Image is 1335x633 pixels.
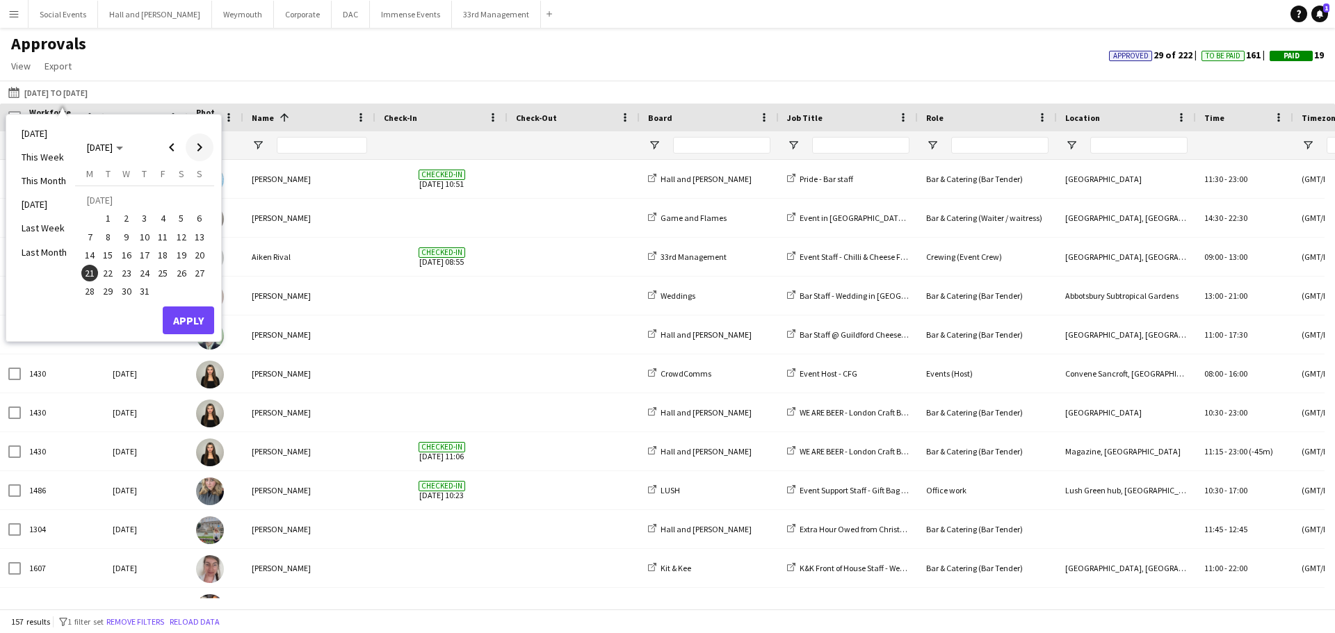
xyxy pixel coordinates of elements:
a: Game and Flames [648,213,727,223]
div: [DATE] [104,393,188,431]
span: 23 [118,265,135,281]
div: [PERSON_NAME] [243,471,375,509]
div: [PERSON_NAME] [243,393,375,431]
span: 2 [118,211,135,227]
div: [GEOGRAPHIC_DATA] [1057,160,1196,198]
button: Open Filter Menu [252,139,264,151]
input: Name Filter Input [277,137,367,154]
div: 1304 [21,510,104,548]
span: 17 [136,247,153,263]
img: Alyssa Wilkinson [196,477,224,505]
button: 03-07-2025 [136,209,154,227]
button: Open Filter Menu [926,139,939,151]
input: Board Filter Input [673,137,770,154]
span: 13:00 [1204,290,1223,301]
a: CrowdComms [648,368,711,379]
span: 33rd Management [661,252,727,262]
a: Bar Staff - Wedding in [GEOGRAPHIC_DATA] [787,290,953,301]
div: [PERSON_NAME] [243,432,375,470]
button: 12-07-2025 [172,228,190,246]
span: 11:15 [1204,446,1223,457]
div: Crewing (Event Crew) [918,238,1057,276]
button: 21-07-2025 [81,264,99,282]
span: 1 filter set [67,616,104,627]
button: 16-07-2025 [118,246,136,264]
div: [DATE] [104,471,188,509]
button: 01-07-2025 [99,209,117,227]
button: 29-07-2025 [99,282,117,300]
span: Time [1204,113,1224,123]
div: Events (Host) [918,354,1057,393]
a: View [6,57,36,75]
button: Open Filter Menu [787,139,800,151]
span: Checked-in [419,481,465,491]
span: 23:00 [1229,407,1247,418]
div: [PERSON_NAME] [243,277,375,315]
a: Extra Hour Owed from Christchurch Cheese & Chilli [787,524,978,534]
button: 19-07-2025 [172,246,190,264]
button: 22-07-2025 [99,264,117,282]
span: (-45m) [1249,446,1273,457]
div: [GEOGRAPHIC_DATA], [GEOGRAPHIC_DATA] [1057,199,1196,237]
div: [PERSON_NAME] [243,199,375,237]
img: Alishah Malik [196,400,224,427]
button: Reload data [167,614,222,630]
span: 10:30 [1204,407,1223,418]
span: 5 [173,211,190,227]
button: 13-07-2025 [191,228,209,246]
span: Check-Out [516,113,557,123]
span: - [1224,524,1227,534]
button: DAC [332,1,370,28]
button: Immense Events [370,1,452,28]
span: Extra Hour Owed from Christchurch Cheese & Chilli [800,524,978,534]
span: Pride - Bar staff [800,174,853,184]
button: Hall and [PERSON_NAME] [98,1,212,28]
span: 11:00 [1204,329,1223,340]
button: Social Events [29,1,98,28]
span: Location [1065,113,1100,123]
div: Abbotsbury Subtropical Gardens [1057,277,1196,315]
a: Export [39,57,77,75]
span: K&K Front of House Staff - Wedding [800,563,921,573]
span: LUSH [661,485,680,495]
span: 161 [1201,49,1270,61]
span: 09:00 [1204,252,1223,262]
div: [PERSON_NAME] [243,354,375,393]
span: [DATE] 10:51 [384,160,499,198]
div: Aiken Rival [243,238,375,276]
span: 26 [173,265,190,281]
button: 28-07-2025 [81,282,99,300]
a: Weddings [648,290,695,301]
span: Checked-in [419,247,465,258]
li: [DATE] [13,192,75,216]
button: 02-07-2025 [118,209,136,227]
span: 21 [81,265,98,281]
div: 1430 [21,354,104,393]
button: 31-07-2025 [136,282,154,300]
button: Next month [186,133,213,161]
span: Role [926,113,944,123]
div: Bar & Catering (Bar Tender) [918,432,1057,470]
span: 1 [100,211,117,227]
li: [DATE] [13,122,75,145]
a: Hall and [PERSON_NAME] [648,174,752,184]
button: 25-07-2025 [154,264,172,282]
span: W [122,167,130,180]
a: Event Staff - Chilli & Cheese Festival [787,252,924,262]
div: [DATE] [104,549,188,587]
button: Apply [163,306,214,334]
input: Job Title Filter Input [812,137,909,154]
span: 29 of 222 [1109,49,1201,61]
button: 07-07-2025 [81,228,99,246]
div: [GEOGRAPHIC_DATA], [GEOGRAPHIC_DATA], [GEOGRAPHIC_DATA], [GEOGRAPHIC_DATA] [1057,549,1196,587]
button: 10-07-2025 [136,228,154,246]
div: [PERSON_NAME] [243,549,375,587]
span: View [11,60,31,72]
span: 9 [118,229,135,245]
button: 33rd Management [452,1,541,28]
span: 22 [100,265,117,281]
span: F [161,167,165,180]
span: Weddings [661,290,695,301]
div: 1562 [21,588,104,626]
div: 1430 [21,432,104,470]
